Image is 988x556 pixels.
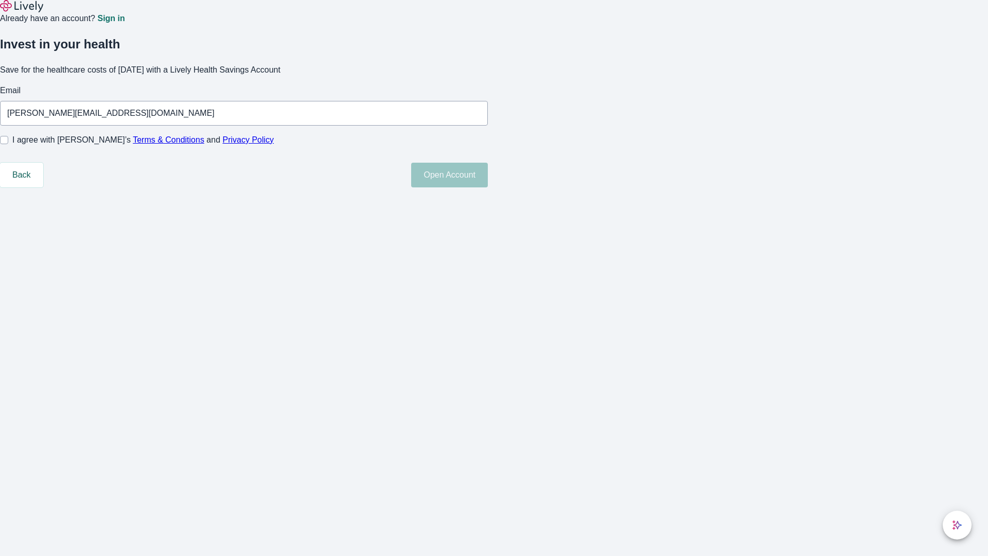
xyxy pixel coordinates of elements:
[12,134,274,146] span: I agree with [PERSON_NAME]’s and
[223,135,274,144] a: Privacy Policy
[943,511,972,540] button: chat
[97,14,125,23] a: Sign in
[952,520,962,530] svg: Lively AI Assistant
[133,135,204,144] a: Terms & Conditions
